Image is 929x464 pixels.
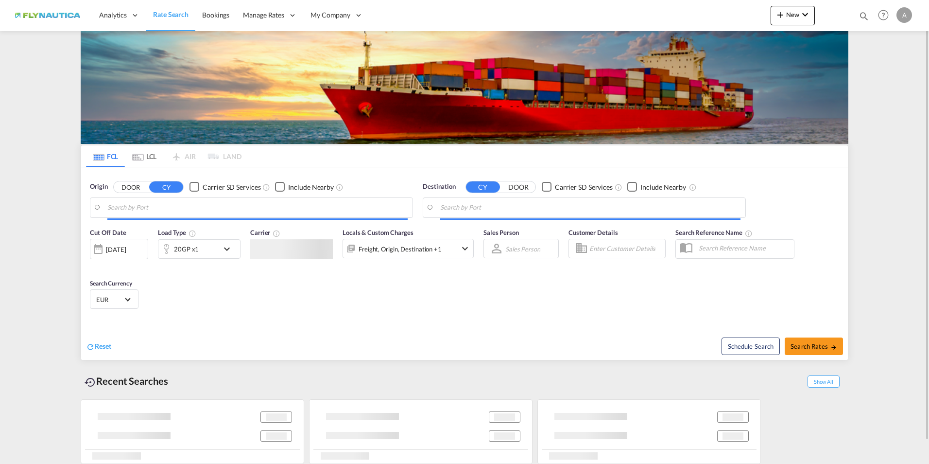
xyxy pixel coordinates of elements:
div: Carrier SD Services [555,182,613,192]
div: Include Nearby [288,182,334,192]
div: Freight Origin Destination Factory Stuffingicon-chevron-down [343,239,474,258]
div: 20GP x1 [174,242,199,256]
md-pagination-wrapper: Use the left and right arrow keys to navigate between tabs [86,145,241,167]
span: Cut Off Date [90,229,126,236]
button: CY [149,181,183,193]
span: Customer Details [568,229,618,236]
md-icon: icon-plus 400-fg [774,9,786,20]
md-tab-item: FCL [86,145,125,167]
div: icon-refreshReset [86,341,111,352]
div: A [896,7,912,23]
span: My Company [310,10,350,20]
md-checkbox: Checkbox No Ink [542,182,613,192]
md-icon: icon-chevron-down [799,9,811,20]
md-icon: The selected Trucker/Carrierwill be displayed in the rate results If the rates are from another f... [273,230,280,237]
span: Help [875,7,892,23]
md-icon: icon-arrow-right [830,344,837,351]
md-checkbox: Checkbox No Ink [189,182,260,192]
md-select: Sales Person [504,242,541,256]
span: Search Rates [791,342,837,350]
span: Reset [95,342,111,350]
div: [DATE] [90,239,148,259]
md-datepicker: Select [90,258,97,271]
span: Destination [423,182,456,192]
span: Search Reference Name [675,229,753,236]
md-icon: Unchecked: Ignores neighbouring ports when fetching rates.Checked : Includes neighbouring ports w... [336,183,344,191]
div: 20GP x1icon-chevron-down [158,239,241,259]
input: Search by Port [440,200,740,215]
md-tab-item: LCL [125,145,164,167]
md-icon: Unchecked: Ignores neighbouring ports when fetching rates.Checked : Includes neighbouring ports w... [689,183,697,191]
button: icon-plus 400-fgNewicon-chevron-down [771,6,815,25]
md-icon: Unchecked: Search for CY (Container Yard) services for all selected carriers.Checked : Search for... [262,183,270,191]
input: Enter Customer Details [589,241,662,256]
md-checkbox: Checkbox No Ink [627,182,686,192]
span: Manage Rates [243,10,284,20]
div: Freight Origin Destination Factory Stuffing [359,242,442,256]
div: Recent Searches [81,370,172,392]
span: Bookings [202,11,229,19]
button: DOOR [114,181,148,193]
span: Origin [90,182,107,192]
span: Rate Search [153,10,189,18]
span: New [774,11,811,18]
div: Include Nearby [640,182,686,192]
span: Carrier [250,229,280,236]
md-icon: Unchecked: Search for CY (Container Yard) services for all selected carriers.Checked : Search for... [615,183,622,191]
div: Help [875,7,896,24]
button: DOOR [501,181,535,193]
span: Locals & Custom Charges [343,229,413,236]
span: Load Type [158,229,196,236]
span: Analytics [99,10,127,20]
div: [DATE] [106,245,126,254]
input: Search Reference Name [694,241,794,255]
md-icon: icon-chevron-down [459,243,471,254]
md-checkbox: Checkbox No Ink [275,182,334,192]
md-icon: icon-information-outline [189,230,196,237]
md-icon: icon-chevron-down [221,243,238,255]
span: Show All [808,375,840,388]
span: Sales Person [483,229,519,236]
button: CY [466,181,500,193]
span: Search Currency [90,280,132,287]
md-icon: Your search will be saved by the below given name [745,230,753,237]
md-icon: icon-refresh [86,342,95,351]
md-icon: icon-backup-restore [85,376,96,388]
img: LCL+%26+FCL+BACKGROUND.png [81,31,848,144]
button: Search Ratesicon-arrow-right [785,338,843,355]
img: dbeec6a0202a11f0ab01a7e422f9ff92.png [15,4,80,26]
md-icon: icon-magnify [859,11,869,21]
div: Origin DOOR CY Checkbox No InkUnchecked: Search for CY (Container Yard) services for all selected... [81,167,848,360]
button: Note: By default Schedule search will only considerorigin ports, destination ports and cut off da... [722,338,780,355]
span: EUR [96,295,123,304]
div: icon-magnify [859,11,869,25]
md-select: Select Currency: € EUREuro [95,292,133,306]
div: Carrier SD Services [203,182,260,192]
input: Search by Port [107,200,408,215]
